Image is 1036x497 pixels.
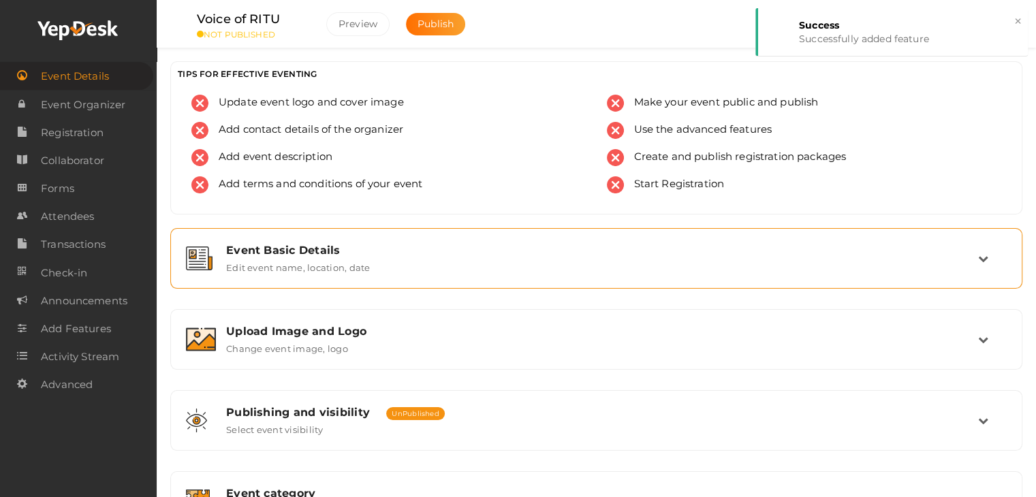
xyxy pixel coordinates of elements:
span: Update event logo and cover image [208,95,404,112]
span: Publishing and visibility [226,406,370,419]
label: Change event image, logo [226,338,348,354]
div: Successfully added feature [799,32,1018,46]
img: error.svg [191,176,208,193]
span: Forms [41,175,74,202]
label: Voice of RITU [197,10,280,29]
span: Add terms and conditions of your event [208,176,422,193]
a: Event Basic Details Edit event name, location, date [178,263,1015,276]
span: Announcements [41,287,127,315]
span: Create and publish registration packages [624,149,847,166]
a: Publishing and visibility UnPublished Select event visibility [178,425,1015,438]
span: Event Details [41,63,109,90]
img: image.svg [186,327,216,351]
span: Start Registration [624,176,725,193]
div: Success [799,18,1018,32]
div: Upload Image and Logo [226,325,978,338]
label: Select event visibility [226,419,324,435]
img: event-details.svg [186,246,213,270]
img: error.svg [191,122,208,139]
img: error.svg [607,95,624,112]
span: Transactions [41,231,106,258]
button: Preview [326,12,390,36]
h3: TIPS FOR EFFECTIVE EVENTING [178,69,1015,79]
span: Add Features [41,315,111,342]
div: Event Basic Details [226,244,978,257]
span: Registration [41,119,104,146]
span: Use the advanced features [624,122,772,139]
button: × [1014,14,1022,29]
img: error.svg [191,95,208,112]
span: Advanced [41,371,93,398]
span: Attendees [41,203,94,230]
button: Publish [406,13,465,35]
img: shared-vision.svg [186,408,207,432]
img: error.svg [607,122,624,139]
span: Add event description [208,149,332,166]
img: error.svg [607,176,624,193]
img: error.svg [191,149,208,166]
span: Publish [418,18,454,30]
span: Collaborator [41,147,104,174]
label: Edit event name, location, date [226,257,370,273]
a: Upload Image and Logo Change event image, logo [178,344,1015,357]
span: Add contact details of the organizer [208,122,403,139]
img: error.svg [607,149,624,166]
span: Activity Stream [41,343,119,370]
span: UnPublished [386,407,445,420]
span: Event Organizer [41,91,125,118]
small: NOT PUBLISHED [197,29,306,39]
span: Make your event public and publish [624,95,819,112]
span: Check-in [41,259,87,287]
